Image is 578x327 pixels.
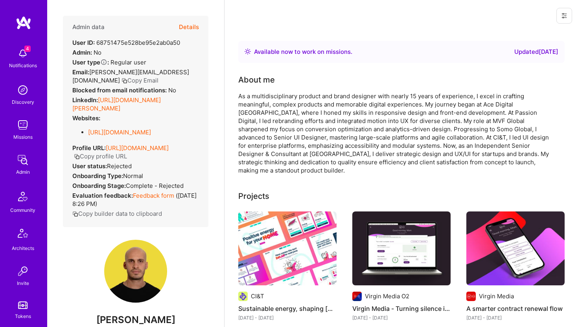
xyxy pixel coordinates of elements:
div: [DATE] - [DATE] [352,314,451,322]
div: Virgin Media [479,292,514,300]
div: Notifications [9,61,37,70]
span: [PERSON_NAME][EMAIL_ADDRESS][DOMAIN_NAME] [72,68,189,84]
div: As a multidisciplinary product and brand designer with nearly 15 years of experience, I excel in ... [238,92,553,175]
strong: Onboarding Stage: [72,182,126,189]
h4: A smarter contract renewal flow [466,303,565,314]
strong: Profile URL: [72,144,106,152]
img: Company logo [466,292,476,301]
img: Invite [15,263,31,279]
div: Invite [17,279,29,287]
strong: User status: [72,162,107,170]
h4: Admin data [72,24,105,31]
div: Admin [16,168,30,176]
div: Projects [238,190,269,202]
button: Copy profile URL [74,152,127,160]
img: Virgin Media - Turning silence into support: a dashboard that reduced support tickets by 40% [352,211,451,285]
img: bell [15,46,31,61]
span: 4 [24,46,31,52]
button: Details [179,16,199,39]
div: Missions [13,133,33,141]
button: Copy Email [121,76,158,85]
img: Community [13,187,32,206]
img: Availability [245,48,251,55]
span: [PERSON_NAME] [63,314,208,326]
h4: Sustainable energy, shaping [DATE] landscape [238,303,337,314]
div: Architects [12,244,34,252]
img: Company logo [352,292,362,301]
i: icon Copy [74,154,80,160]
div: Updated [DATE] [514,47,558,57]
span: Complete - Rejected [126,182,184,189]
img: admin teamwork [15,152,31,168]
i: icon Copy [121,78,127,84]
div: ( [DATE] 8:26 PM ) [72,191,199,208]
i: Help [100,59,107,66]
strong: User type : [72,59,109,66]
a: [URL][DOMAIN_NAME] [106,144,169,152]
div: About me [238,74,275,86]
div: Virgin Media O2 [365,292,409,300]
img: Company logo [238,292,248,301]
span: Rejected [107,162,132,170]
img: Architects [13,225,32,244]
div: Regular user [72,58,146,66]
a: Feedback form [133,192,174,199]
strong: LinkedIn: [72,96,98,104]
strong: Email: [72,68,89,76]
button: Copy builder data to clipboard [72,209,162,218]
img: A smarter contract renewal flow [466,211,565,285]
div: CI&T [251,292,264,300]
strong: Admin: [72,49,92,56]
img: User Avatar [104,240,167,303]
div: No [72,86,176,94]
i: icon Copy [72,211,78,217]
div: Available now to work on missions . [254,47,352,57]
strong: Websites: [72,114,100,122]
img: teamwork [15,117,31,133]
img: tokens [18,301,28,309]
a: [URL][DOMAIN_NAME][PERSON_NAME] [72,96,161,112]
div: Discovery [12,98,34,106]
div: [DATE] - [DATE] [466,314,565,322]
img: discovery [15,82,31,98]
div: [DATE] - [DATE] [238,314,337,322]
img: logo [16,16,31,30]
strong: Blocked from email notifications: [72,86,168,94]
strong: Onboarding Type: [72,172,123,180]
strong: User ID: [72,39,95,46]
div: No [72,48,101,57]
div: Community [10,206,35,214]
a: [URL][DOMAIN_NAME] [88,129,151,136]
div: Tokens [15,312,31,320]
div: 68751475e528be95e2ab0a50 [72,39,180,47]
h4: Virgin Media - Turning silence into support: a dashboard that reduced support tickets by 40% [352,303,451,314]
strong: Evaluation feedback: [72,192,133,199]
span: normal [123,172,143,180]
img: Sustainable energy, shaping tomorrow’s landscape [238,211,337,285]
